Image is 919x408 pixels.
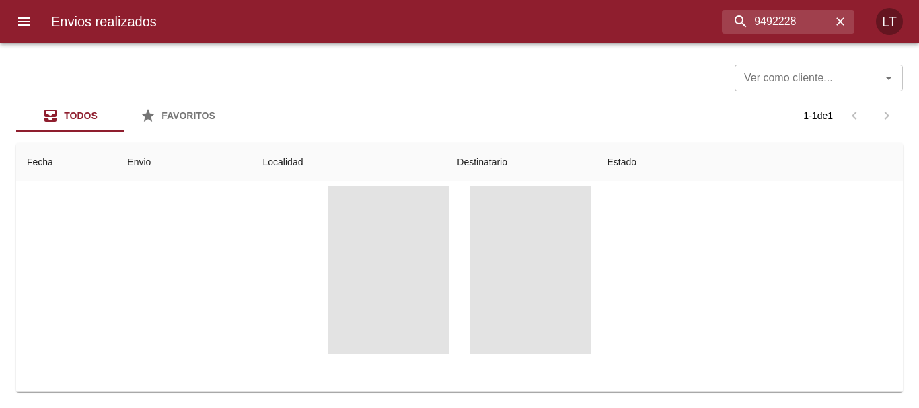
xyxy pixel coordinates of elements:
[597,143,904,181] th: Estado
[252,143,447,181] th: Localidad
[871,99,903,132] span: Pagina siguiente
[8,5,40,38] button: menu
[722,10,832,34] input: buscar
[64,110,98,121] span: Todos
[116,143,252,181] th: Envio
[51,11,157,32] h6: Envios realizados
[803,109,833,122] p: 1 - 1 de 1
[876,8,903,35] div: LT
[879,69,898,87] button: Abrir
[16,143,116,181] th: Fecha
[838,109,871,120] span: Pagina anterior
[161,110,215,121] span: Favoritos
[16,99,231,132] div: Tabs Envios
[876,8,903,35] div: Abrir información de usuario
[446,143,596,181] th: Destinatario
